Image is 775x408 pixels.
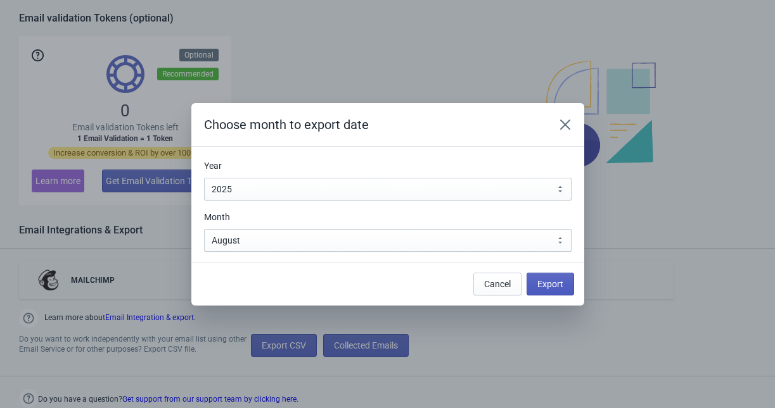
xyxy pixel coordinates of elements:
button: Cancel [473,273,522,295]
button: Close [554,113,577,136]
label: Month [204,211,230,223]
label: Year [204,159,222,172]
span: Cancel [484,279,511,289]
button: Export [527,273,574,295]
span: Export [537,279,563,289]
h2: Choose month to export date [204,116,541,133]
